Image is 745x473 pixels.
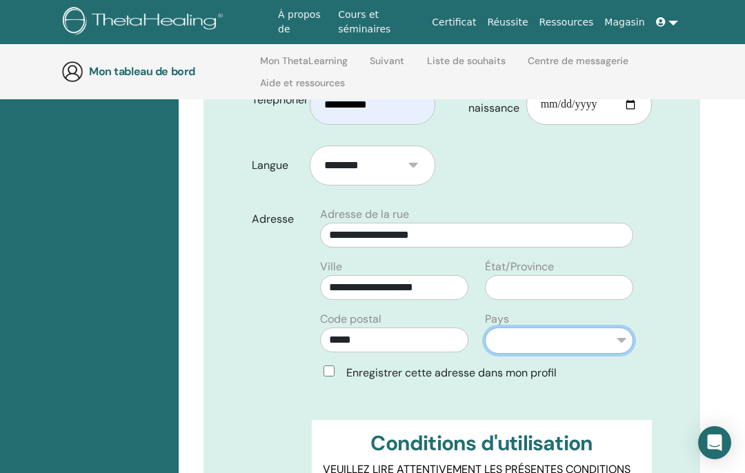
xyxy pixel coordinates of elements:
[370,55,404,77] a: Suivant
[252,158,288,172] font: Langue
[260,77,345,99] a: Aide et ressources
[252,212,294,226] font: Adresse
[427,54,506,67] font: Liste de souhaits
[534,10,599,35] a: Ressources
[320,259,342,274] font: Ville
[370,430,593,456] font: Conditions d'utilisation
[481,10,533,35] a: Réussite
[432,17,476,28] font: Certificat
[485,259,554,274] font: État/Province
[278,9,321,34] font: À propos de
[487,17,528,28] font: Réussite
[63,7,228,38] img: logo.png
[604,17,644,28] font: Magasin
[427,55,506,77] a: Liste de souhaits
[320,207,409,221] font: Adresse de la rue
[599,10,650,35] a: Magasin
[528,55,628,77] a: Centre de messagerie
[260,77,345,89] font: Aide et ressources
[272,2,332,42] a: À propos de
[61,61,83,83] img: generic-user-icon.jpg
[89,64,195,79] font: Mon tableau de bord
[252,92,308,107] font: Téléphoner
[539,17,594,28] font: Ressources
[338,9,390,34] font: Cours et séminaires
[332,2,426,42] a: Cours et séminaires
[468,84,519,115] font: Date de naissance
[698,426,731,459] div: Open Intercom Messenger
[426,10,481,35] a: Certificat
[346,365,557,380] font: Enregistrer cette adresse dans mon profil
[528,54,628,67] font: Centre de messagerie
[485,312,509,326] font: Pays
[370,54,404,67] font: Suivant
[260,55,348,77] a: Mon ThetaLearning
[260,54,348,67] font: Mon ThetaLearning
[320,312,381,326] font: Code postal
